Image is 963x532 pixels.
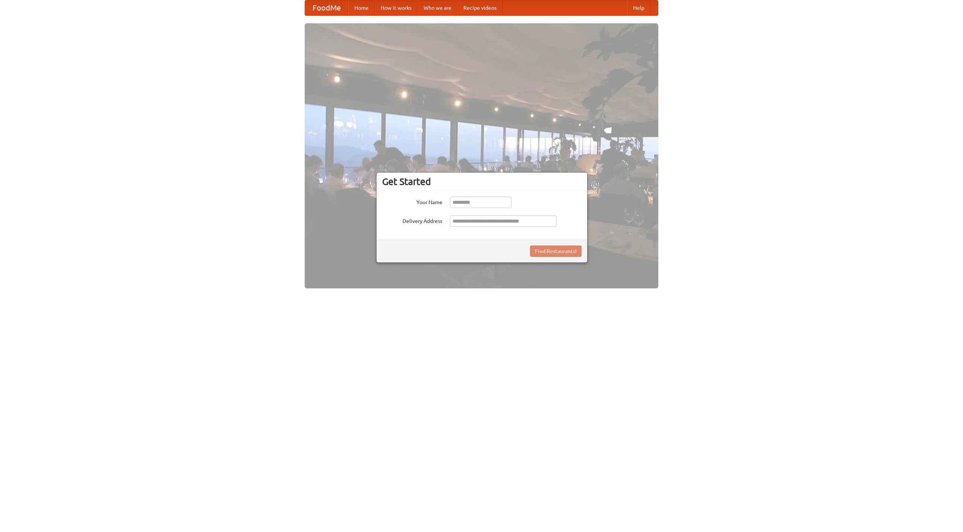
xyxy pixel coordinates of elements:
a: How it works [375,0,418,15]
h3: Get Started [382,176,582,187]
a: Help [627,0,650,15]
a: Recipe videos [457,0,503,15]
button: Find Restaurants! [530,246,582,257]
a: Who we are [418,0,457,15]
label: Your Name [382,197,442,206]
label: Delivery Address [382,215,442,225]
a: FoodMe [305,0,348,15]
a: Home [348,0,375,15]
